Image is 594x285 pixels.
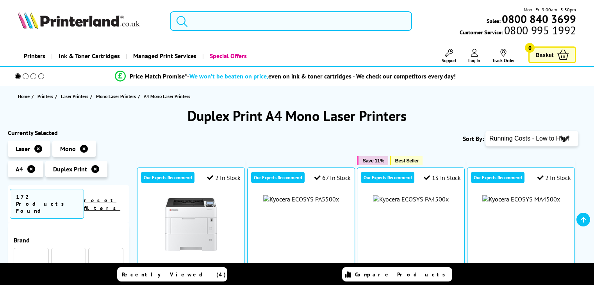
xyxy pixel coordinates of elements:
a: HP [94,252,118,262]
a: Printers [37,92,55,100]
a: Laser Printers [61,92,90,100]
a: Kyocera ECOSYS MA4500x [476,262,565,272]
span: Compare Products [355,271,450,278]
span: 0 [525,43,535,53]
img: Kyocera ECOSYS PA4500x [373,195,449,203]
span: Support [442,57,457,63]
li: modal_Promise [4,69,567,83]
span: Best Seller [395,158,419,164]
span: A4 [16,165,23,173]
a: Kyocera ECOSYS PA5000x [162,248,220,255]
a: reset filters [84,197,120,212]
a: Xerox [20,252,43,262]
a: Ink & Toner Cartridges [51,46,126,66]
a: Printers [18,46,51,66]
span: We won’t be beaten on price, [189,72,268,80]
span: Printers [37,92,53,100]
div: Our Experts Recommend [361,172,414,183]
span: 172 Products Found [10,189,84,219]
img: Kyocera ECOSYS PA5000x [162,195,220,254]
a: Special Offers [202,46,253,66]
div: 67 In Stock [314,174,351,182]
a: Basket 0 [528,46,576,63]
span: Log In [468,57,480,63]
div: Our Experts Recommend [141,172,194,183]
a: Recently Viewed (4) [117,267,227,281]
div: - even on ink & toner cartridges - We check our competitors every day! [187,72,456,80]
div: Our Experts Recommend [251,172,305,183]
span: Recently Viewed (4) [122,271,226,278]
a: Kyocera [57,252,80,262]
span: Duplex Print [53,165,87,173]
span: Brand [14,236,123,244]
span: Mono [60,145,76,153]
span: Ink & Toner Cartridges [59,46,120,66]
a: Printerland Logo [18,12,160,30]
img: Kyocera ECOSYS PA5500x [263,195,339,203]
a: Home [18,92,32,100]
div: Our Experts Recommend [471,172,524,183]
div: 2 In Stock [537,174,571,182]
a: Support [442,49,457,63]
span: Basket [535,50,553,60]
a: Mono Laser Printers [96,92,138,100]
div: 13 In Stock [424,174,460,182]
img: Printerland Logo [18,12,140,29]
span: Customer Service: [460,27,576,36]
a: Managed Print Services [126,46,202,66]
div: 2 In Stock [207,174,241,182]
span: A4 Mono Laser Printers [144,93,190,99]
b: 0800 840 3699 [502,12,576,26]
div: Currently Selected [8,129,129,137]
a: Kyocera ECOSYS PA5000x [148,262,234,272]
img: Kyocera ECOSYS MA4500x [482,195,560,203]
a: 0800 840 3699 [501,15,576,23]
h1: Duplex Print A4 Mono Laser Printers [8,107,586,125]
a: Track Order [492,49,515,63]
a: Kyocera ECOSYS PA5500x [258,262,344,272]
span: 0800 995 1992 [503,27,576,34]
a: Kyocera ECOSYS PA4500x [368,262,454,272]
span: Price Match Promise* [130,72,187,80]
span: Save 11% [362,158,384,164]
span: Mono Laser Printers [96,92,136,100]
button: Save 11% [357,156,388,165]
span: Laser Printers [61,92,88,100]
a: Log In [468,49,480,63]
span: Laser [16,145,30,153]
span: Mon - Fri 9:00am - 5:30pm [524,6,576,13]
span: Sales: [487,17,501,25]
span: Sort By: [463,135,484,142]
a: Compare Products [342,267,452,281]
button: Best Seller [390,156,423,165]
